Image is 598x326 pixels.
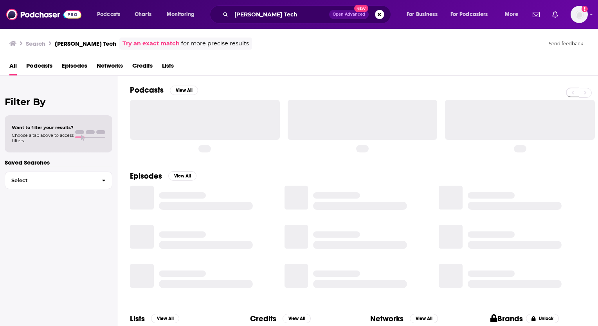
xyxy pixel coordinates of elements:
span: New [354,5,368,12]
span: Podcasts [97,9,120,20]
h2: Episodes [130,171,162,181]
button: Send feedback [546,40,585,47]
h2: Networks [370,314,403,324]
a: PodcastsView All [130,85,198,95]
span: Charts [135,9,151,20]
a: Podcasts [26,59,52,75]
button: Open AdvancedNew [329,10,369,19]
a: Lists [162,59,174,75]
img: Podchaser - Follow, Share and Rate Podcasts [6,7,81,22]
span: For Business [407,9,438,20]
h2: Filter By [5,96,112,107]
button: open menu [161,8,205,21]
h2: Credits [250,314,276,324]
a: Charts [130,8,156,21]
span: for more precise results [181,39,249,48]
span: Want to filter your results? [12,125,74,130]
h2: Lists [130,314,145,324]
button: Unlock [526,314,559,323]
svg: Add a profile image [582,6,588,12]
span: More [505,9,518,20]
div: Search podcasts, credits, & more... [217,5,398,23]
a: Credits [132,59,153,75]
p: Saved Searches [5,159,112,166]
span: Open Advanced [333,13,365,16]
h3: [PERSON_NAME] Tech [55,40,116,47]
a: CreditsView All [250,314,311,324]
a: Show notifications dropdown [530,8,543,21]
button: open menu [92,8,130,21]
h3: Search [26,40,45,47]
a: EpisodesView All [130,171,196,181]
h2: Brands [490,314,523,324]
a: Try an exact match [122,39,180,48]
button: Select [5,172,112,189]
a: All [9,59,17,75]
span: Select [5,178,95,183]
a: Episodes [62,59,87,75]
a: Show notifications dropdown [549,8,561,21]
a: Networks [97,59,123,75]
button: View All [283,314,311,323]
h2: Podcasts [130,85,164,95]
a: ListsView All [130,314,179,324]
input: Search podcasts, credits, & more... [231,8,329,21]
button: open menu [445,8,499,21]
button: open menu [499,8,528,21]
button: Show profile menu [571,6,588,23]
button: View All [170,86,198,95]
button: View All [410,314,438,323]
span: Monitoring [167,9,195,20]
span: Logged in as ShoutComms [571,6,588,23]
span: Choose a tab above to access filters. [12,133,74,143]
button: View All [168,171,196,181]
a: NetworksView All [370,314,438,324]
button: open menu [401,8,447,21]
span: For Podcasters [450,9,488,20]
img: User Profile [571,6,588,23]
button: View All [151,314,179,323]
